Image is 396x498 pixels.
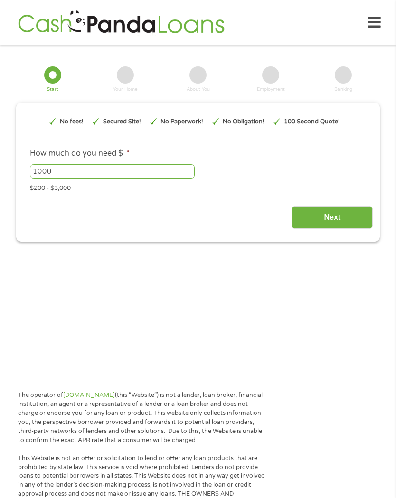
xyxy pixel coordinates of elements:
p: The operator of (this “Website”) is not a lender, loan broker, financial institution, an agent or... [18,391,265,444]
div: Banking [334,87,352,92]
p: No Obligation! [223,117,264,126]
label: How much do you need $ [30,149,130,159]
div: $200 - $3,000 [30,180,366,193]
input: Next [292,206,373,229]
p: No fees! [60,117,84,126]
p: Secured Site! [103,117,141,126]
div: About You [187,87,210,92]
p: No Paperwork! [160,117,203,126]
div: Employment [257,87,285,92]
div: Your Home [113,87,138,92]
img: GetLoanNow Logo [15,9,227,36]
p: 100 Second Quote! [284,117,340,126]
a: [DOMAIN_NAME] [63,391,115,399]
div: Start [47,87,58,92]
